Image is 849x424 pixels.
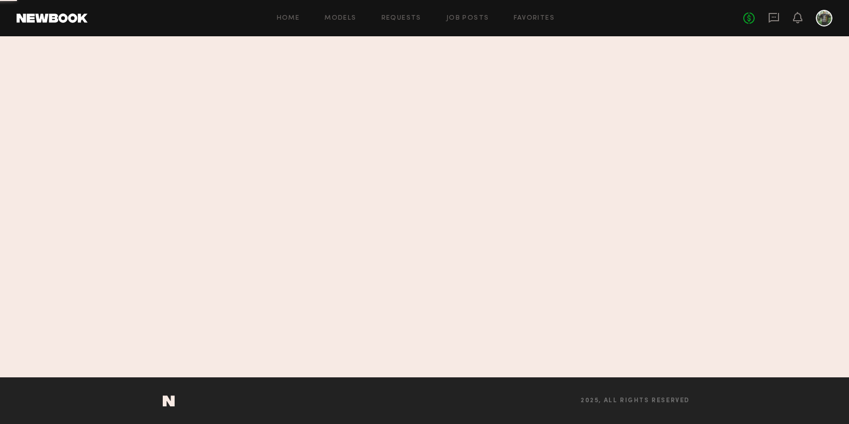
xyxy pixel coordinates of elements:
a: Models [324,15,356,22]
a: Home [277,15,300,22]
a: Favorites [514,15,555,22]
span: 2025, all rights reserved [581,398,690,404]
a: Requests [381,15,421,22]
a: Job Posts [446,15,489,22]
